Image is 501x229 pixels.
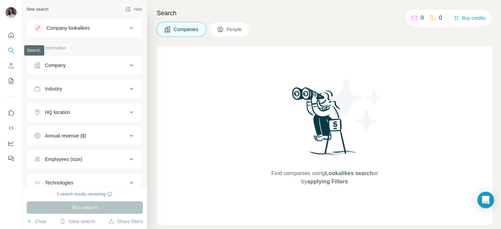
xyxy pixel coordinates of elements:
[325,170,373,176] span: Lookalikes search
[454,13,486,23] button: Buy credits
[45,179,73,186] div: Technologies
[27,104,143,121] button: HQ location
[227,26,243,33] span: People
[6,7,17,18] img: Avatar
[27,127,143,144] button: Annual revenue ($)
[307,179,348,184] span: applying Filters
[157,8,493,18] h4: Search
[6,137,17,150] button: Dashboard
[269,169,380,186] span: Find companies using or by
[6,152,17,165] button: Feedback
[27,80,143,97] button: Industry
[27,20,143,36] button: Company lookalikes
[325,74,387,136] img: Surfe Illustration - Stars
[6,29,17,41] button: Quick start
[57,191,113,197] div: 0 search results remaining
[421,14,424,22] p: 0
[27,6,48,12] div: New search
[27,218,46,225] button: Clear
[6,107,17,119] button: Use Surfe on LinkedIn
[45,62,66,69] div: Company
[45,132,86,139] div: Annual revenue ($)
[120,4,147,15] button: Hide
[27,45,143,51] p: Company information
[477,192,494,208] div: Open Intercom Messenger
[27,174,143,191] button: Technologies
[6,75,17,87] button: My lists
[109,218,143,225] button: Share filters
[6,59,17,72] button: Enrich CSV
[27,151,143,168] button: Employees (size)
[27,57,143,74] button: Company
[174,26,199,33] span: Companies
[6,44,17,57] button: Search
[46,25,90,31] div: Company lookalikes
[45,85,62,92] div: Industry
[439,14,442,22] p: 0
[60,218,95,225] button: Save search
[45,109,70,116] div: HQ location
[289,85,361,162] img: Surfe Illustration - Woman searching with binoculars
[45,156,82,163] div: Employees (size)
[6,122,17,134] button: Use Surfe API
